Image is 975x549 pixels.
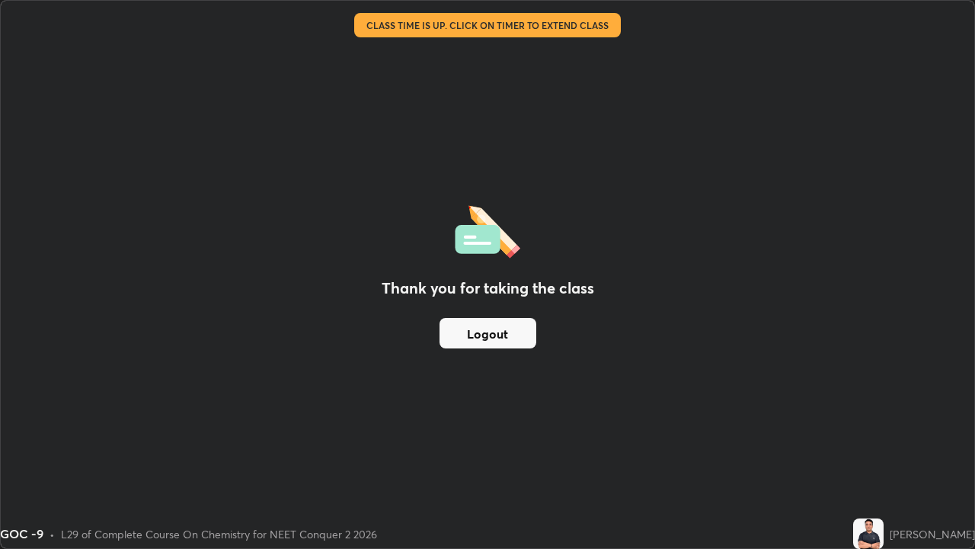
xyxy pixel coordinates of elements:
[890,526,975,542] div: [PERSON_NAME]
[50,526,55,542] div: •
[61,526,377,542] div: L29 of Complete Course On Chemistry for NEET Conquer 2 2026
[382,277,594,300] h2: Thank you for taking the class
[853,518,884,549] img: cdd11cb0ff7c41cdbf678b0cfeb7474b.jpg
[440,318,536,348] button: Logout
[455,201,520,258] img: offlineFeedback.1438e8b3.svg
